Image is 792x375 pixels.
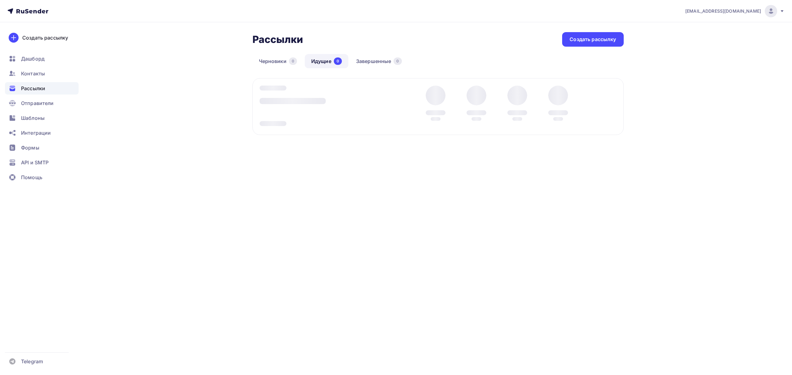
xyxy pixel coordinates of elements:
span: Помощь [21,174,42,181]
a: Черновики0 [252,54,303,68]
span: API и SMTP [21,159,49,166]
div: Создать рассылку [570,36,616,43]
a: Шаблоны [5,112,79,124]
div: 0 [394,57,402,65]
a: Рассылки [5,82,79,95]
div: 0 [334,57,342,65]
span: Отправители [21,99,54,107]
a: Идущие0 [305,54,348,68]
div: 0 [289,57,297,65]
span: Шаблоны [21,114,45,122]
a: Формы [5,141,79,154]
span: Рассылки [21,85,45,92]
span: Telegram [21,358,43,365]
span: Дашборд [21,55,45,62]
span: Контакты [21,70,45,77]
a: Завершенные0 [350,54,408,68]
span: Интеграции [21,129,51,137]
a: Дашборд [5,53,79,65]
span: Формы [21,144,39,151]
div: Создать рассылку [22,34,68,41]
a: Контакты [5,67,79,80]
a: [EMAIL_ADDRESS][DOMAIN_NAME] [685,5,785,17]
a: Отправители [5,97,79,109]
h2: Рассылки [252,33,303,46]
span: [EMAIL_ADDRESS][DOMAIN_NAME] [685,8,761,14]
